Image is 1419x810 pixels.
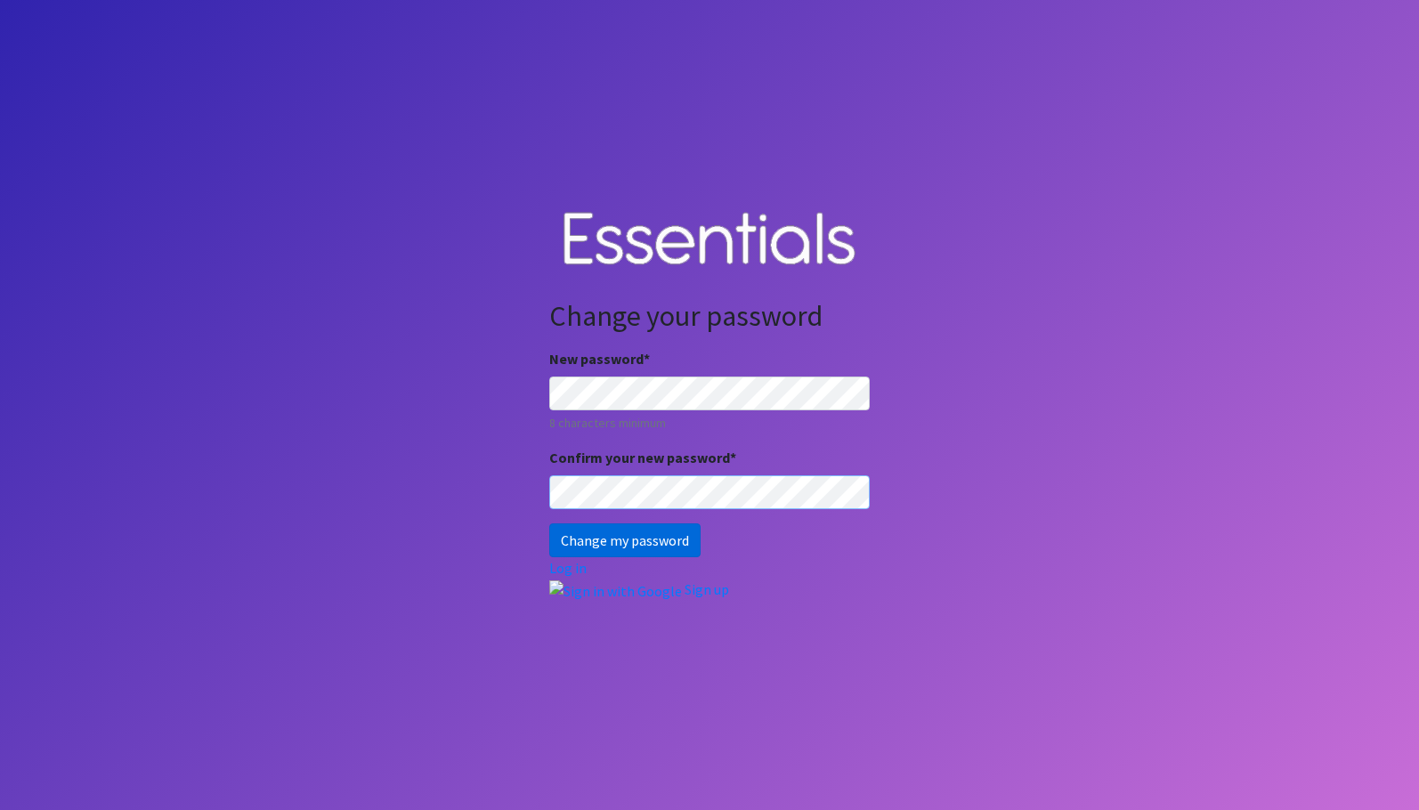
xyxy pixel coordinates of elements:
[644,350,650,368] abbr: required
[549,447,736,468] label: Confirm your new password
[730,449,736,466] abbr: required
[549,559,587,577] a: Log in
[549,348,650,369] label: New password
[549,580,682,602] img: Sign in with Google
[549,523,701,557] input: Change my password
[685,580,729,598] a: Sign up
[549,414,870,433] small: 8 characters minimum
[549,194,870,286] img: Human Essentials
[549,299,870,333] h2: Change your password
